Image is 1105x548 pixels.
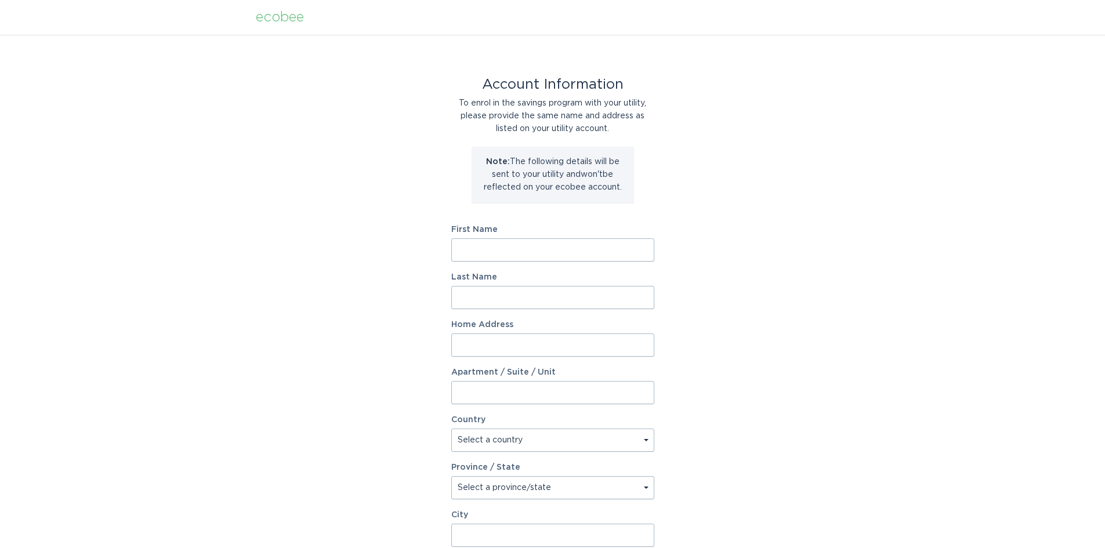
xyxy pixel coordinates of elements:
[256,11,304,24] div: ecobee
[451,273,654,281] label: Last Name
[451,368,654,376] label: Apartment / Suite / Unit
[451,226,654,234] label: First Name
[451,416,486,424] label: Country
[480,155,625,194] p: The following details will be sent to your utility and won't be reflected on your ecobee account.
[451,463,520,471] label: Province / State
[486,158,510,166] strong: Note:
[451,511,654,519] label: City
[451,321,654,329] label: Home Address
[451,97,654,135] div: To enrol in the savings program with your utility, please provide the same name and address as li...
[451,78,654,91] div: Account Information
